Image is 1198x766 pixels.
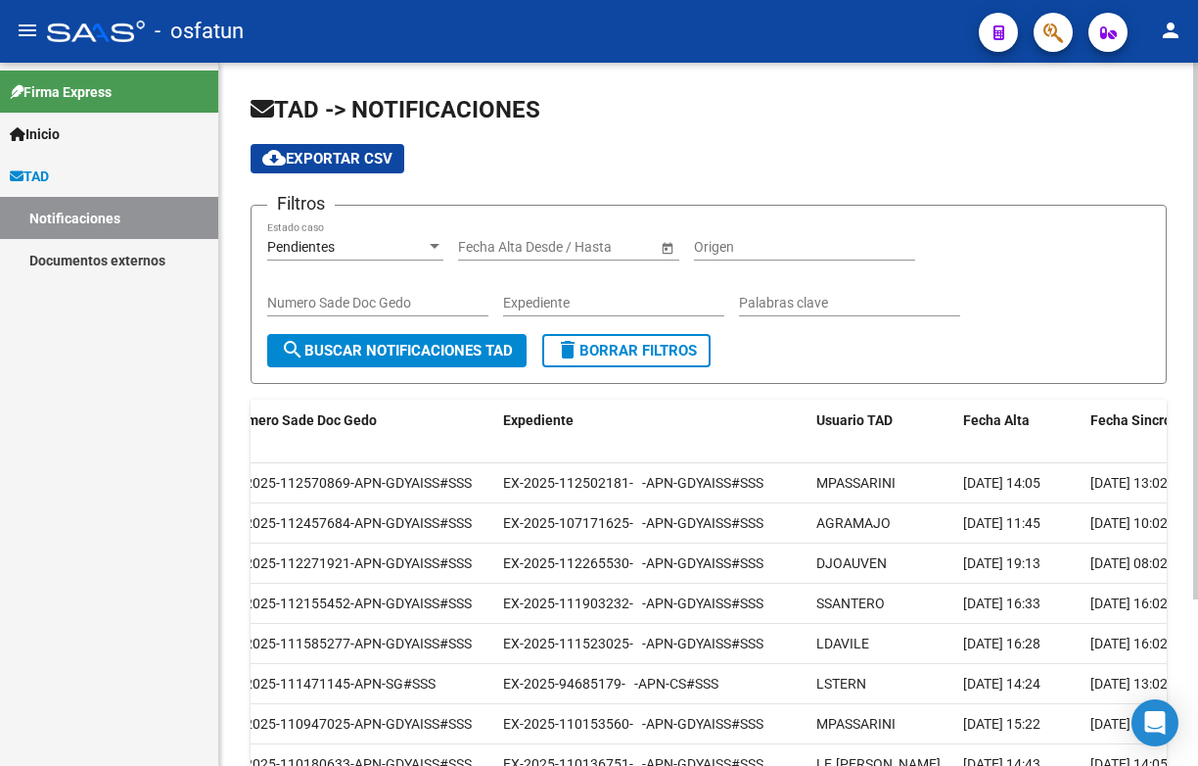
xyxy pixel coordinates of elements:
[503,515,763,531] span: EX-2025-107171625- -APN-GDYAISS#SSS
[542,334,711,367] button: Borrar Filtros
[963,515,1040,531] span: [DATE] 11:45
[262,146,286,169] mat-icon: cloud_download
[503,475,763,491] span: EX-2025-112502181- -APN-GDYAISS#SSS
[816,636,869,651] span: LDAVILE
[155,10,244,53] span: - osfatun
[10,81,112,103] span: Firma Express
[281,342,513,359] span: Buscar Notificaciones TAD
[229,636,472,651] span: IF-2025-111585277-APN-GDYAISS#SSS
[10,123,60,145] span: Inicio
[963,676,1040,692] span: [DATE] 14:24
[458,239,530,256] input: Fecha inicio
[808,400,955,464] datatable-header-cell: Usuario TAD
[267,239,335,255] span: Pendientes
[963,596,1040,611] span: [DATE] 16:33
[229,676,436,692] span: IF-2025-111471145-APN-SG#SSS
[503,716,763,732] span: EX-2025-110153560- -APN-GDYAISS#SSS
[16,19,39,42] mat-icon: menu
[816,412,893,428] span: Usuario TAD
[251,144,404,173] button: Exportar CSV
[1159,19,1182,42] mat-icon: person
[816,555,887,571] span: DJOAUVEN
[229,515,472,531] span: IF-2025-112457684-APN-GDYAISS#SSS
[546,239,642,256] input: Fecha fin
[229,412,377,428] span: Numero Sade Doc Gedo
[503,636,763,651] span: EX-2025-111523025- -APN-GDYAISS#SSS
[503,596,763,611] span: EX-2025-111903232- -APN-GDYAISS#SSS
[229,555,472,571] span: IF-2025-112271921-APN-GDYAISS#SSS
[495,400,808,464] datatable-header-cell: Expediente
[229,716,472,732] span: IF-2025-110947025-APN-GDYAISS#SSS
[262,150,392,168] span: Exportar CSV
[503,676,718,692] span: EX-2025-94685179- -APN-CS#SSS
[267,190,335,217] h3: Filtros
[816,475,896,491] span: MPASSARINI
[1090,475,1168,491] span: [DATE] 13:02
[963,555,1040,571] span: [DATE] 19:13
[816,515,891,531] span: AGRAMAJO
[963,636,1040,651] span: [DATE] 16:28
[1090,555,1168,571] span: [DATE] 08:02
[1090,716,1168,732] span: [DATE] 13:03
[1090,636,1168,651] span: [DATE] 16:02
[1131,699,1178,746] div: Open Intercom Messenger
[963,412,1030,428] span: Fecha Alta
[556,338,579,361] mat-icon: delete
[503,555,763,571] span: EX-2025-112265530- -APN-GDYAISS#SSS
[1090,676,1168,692] span: [DATE] 13:02
[281,338,304,361] mat-icon: search
[503,412,574,428] span: Expediente
[221,400,495,464] datatable-header-cell: Numero Sade Doc Gedo
[816,596,885,611] span: SSANTERO
[816,676,866,692] span: LSTERN
[267,334,527,367] button: Buscar Notificaciones TAD
[229,475,472,491] span: IF-2025-112570869-APN-GDYAISS#SSS
[963,716,1040,732] span: [DATE] 15:22
[955,400,1083,464] datatable-header-cell: Fecha Alta
[657,237,677,258] button: Open calendar
[556,342,697,359] span: Borrar Filtros
[251,96,540,123] span: TAD -> NOTIFICACIONES
[1090,515,1168,531] span: [DATE] 10:02
[10,166,49,187] span: TAD
[816,716,896,732] span: MPASSARINI
[1090,596,1168,611] span: [DATE] 16:02
[963,475,1040,491] span: [DATE] 14:05
[229,596,472,611] span: IF-2025-112155452-APN-GDYAISS#SSS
